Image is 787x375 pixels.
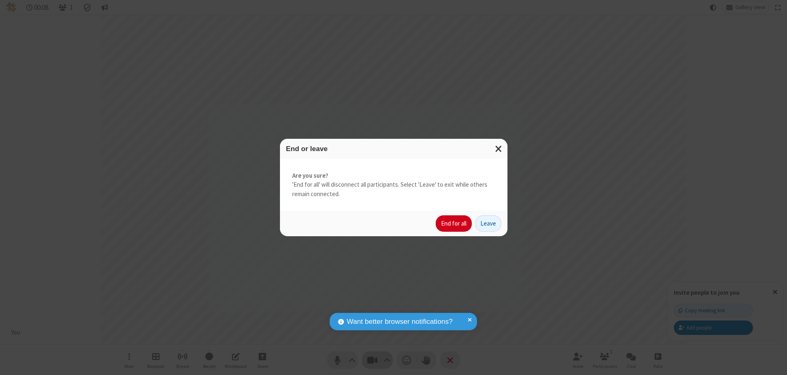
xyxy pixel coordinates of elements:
button: Leave [475,215,501,232]
span: Want better browser notifications? [347,316,453,327]
button: Close modal [490,139,507,159]
strong: Are you sure? [292,171,495,181]
button: End for all [436,215,472,232]
div: 'End for all' will disconnect all participants. Select 'Leave' to exit while others remain connec... [280,159,507,211]
h3: End or leave [286,145,501,153]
